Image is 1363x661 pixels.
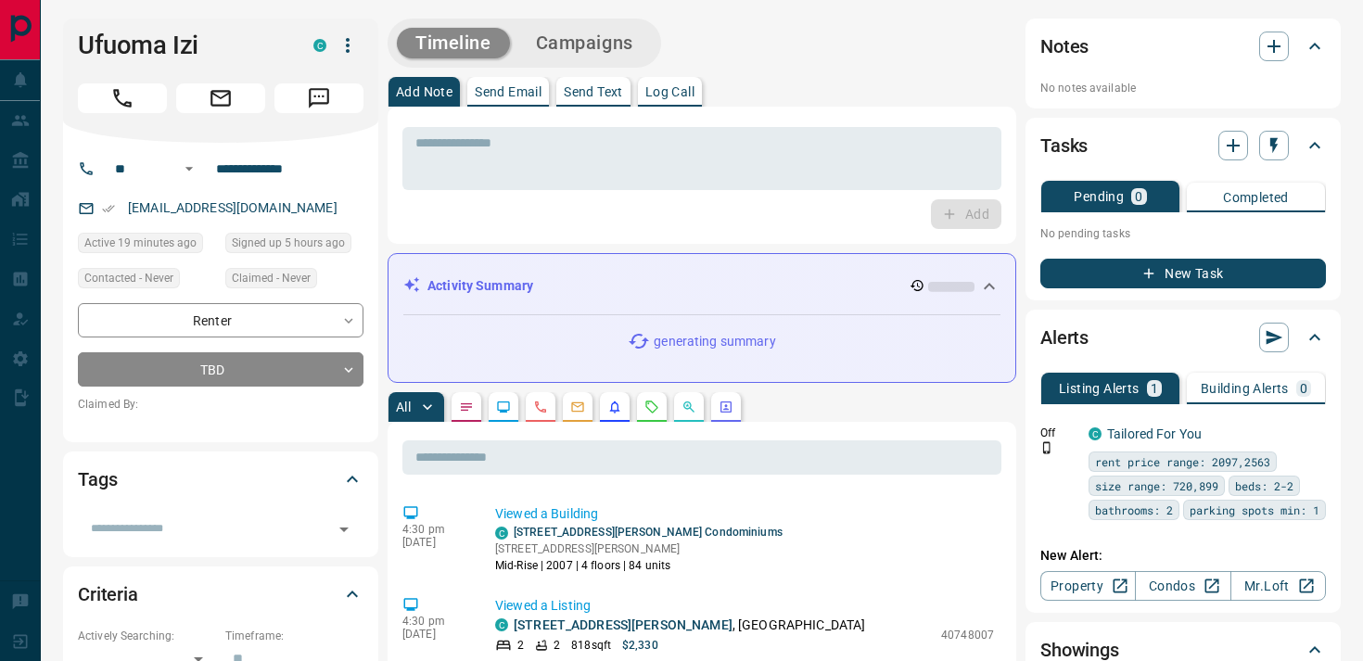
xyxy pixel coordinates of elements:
p: [STREET_ADDRESS][PERSON_NAME] [495,540,783,557]
div: Tasks [1040,123,1326,168]
p: New Alert: [1040,546,1326,566]
p: 2 [554,637,560,654]
p: , [GEOGRAPHIC_DATA] [514,616,865,635]
h2: Tasks [1040,131,1088,160]
div: condos.ca [495,527,508,540]
p: 0 [1300,382,1307,395]
a: [STREET_ADDRESS][PERSON_NAME] Condominiums [514,526,783,539]
p: Log Call [645,85,694,98]
p: Off [1040,425,1077,441]
svg: Calls [533,400,548,414]
h2: Criteria [78,579,138,609]
p: Activity Summary [427,276,533,296]
p: generating summary [654,332,775,351]
p: 0 [1135,190,1142,203]
p: Viewed a Building [495,504,994,524]
span: Email [176,83,265,113]
svg: Listing Alerts [607,400,622,414]
button: New Task [1040,259,1326,288]
button: Timeline [397,28,510,58]
p: $2,330 [622,637,658,654]
span: Message [274,83,363,113]
svg: Emails [570,400,585,414]
p: 40748007 [941,627,994,643]
p: All [396,400,411,413]
p: 1 [1151,382,1158,395]
p: Viewed a Listing [495,596,994,616]
svg: Email Verified [102,202,115,215]
span: Call [78,83,167,113]
p: No pending tasks [1040,220,1326,248]
div: condos.ca [313,39,326,52]
p: 2 [517,637,524,654]
div: Activity Summary [403,269,1000,303]
span: size range: 720,899 [1095,477,1218,495]
a: Property [1040,571,1136,601]
div: condos.ca [1089,427,1102,440]
h1: Ufuoma Izi [78,31,286,60]
h2: Alerts [1040,323,1089,352]
p: Claimed By: [78,396,363,413]
svg: Requests [644,400,659,414]
button: Open [331,516,357,542]
p: 4:30 pm [402,523,467,536]
span: Claimed - Never [232,269,311,287]
a: Condos [1135,571,1230,601]
a: [EMAIL_ADDRESS][DOMAIN_NAME] [128,200,338,215]
div: Renter [78,303,363,337]
p: Add Note [396,85,452,98]
div: Alerts [1040,315,1326,360]
span: bathrooms: 2 [1095,501,1173,519]
svg: Notes [459,400,474,414]
span: rent price range: 2097,2563 [1095,452,1270,471]
svg: Push Notification Only [1040,441,1053,454]
svg: Opportunities [681,400,696,414]
p: Timeframe: [225,628,363,644]
p: No notes available [1040,80,1326,96]
div: Notes [1040,24,1326,69]
p: 4:30 pm [402,615,467,628]
p: Building Alerts [1201,382,1289,395]
span: beds: 2-2 [1235,477,1293,495]
a: Mr.Loft [1230,571,1326,601]
button: Campaigns [517,28,652,58]
p: [DATE] [402,628,467,641]
p: Mid-Rise | 2007 | 4 floors | 84 units [495,557,783,574]
div: Criteria [78,572,363,617]
p: Pending [1074,190,1124,203]
svg: Agent Actions [719,400,733,414]
p: Send Email [475,85,541,98]
span: Signed up 5 hours ago [232,234,345,252]
p: [DATE] [402,536,467,549]
div: Tags [78,457,363,502]
div: TBD [78,352,363,387]
p: Listing Alerts [1059,382,1140,395]
div: Tue Aug 12 2025 [78,233,216,259]
div: condos.ca [495,618,508,631]
p: Completed [1223,191,1289,204]
button: Open [178,158,200,180]
a: [STREET_ADDRESS][PERSON_NAME] [514,617,732,632]
span: Active 19 minutes ago [84,234,197,252]
div: Tue Aug 12 2025 [225,233,363,259]
h2: Tags [78,464,117,494]
p: 818 sqft [571,637,611,654]
p: Send Text [564,85,623,98]
h2: Notes [1040,32,1089,61]
span: parking spots min: 1 [1190,501,1319,519]
svg: Lead Browsing Activity [496,400,511,414]
p: Actively Searching: [78,628,216,644]
a: Tailored For You [1107,426,1202,441]
span: Contacted - Never [84,269,173,287]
